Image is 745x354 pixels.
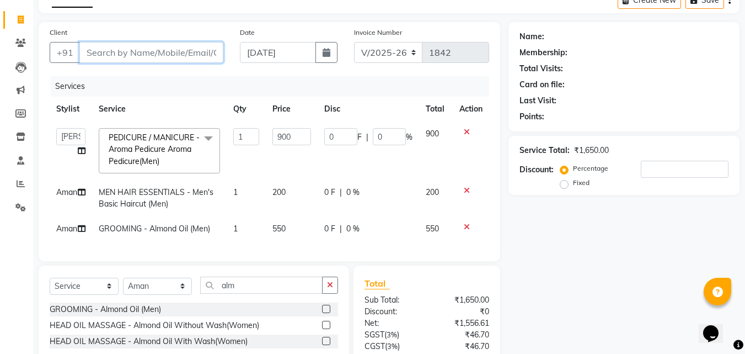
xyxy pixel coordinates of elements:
[200,277,323,294] input: Search or Scan
[406,131,412,143] span: %
[233,224,238,234] span: 1
[357,131,362,143] span: F
[272,187,286,197] span: 200
[51,76,497,97] div: Services
[346,187,360,198] span: 0 %
[519,63,563,75] div: Total Visits:
[50,336,248,347] div: HEAD OIL MASSAGE - Almond Oil With Wash(Women)
[56,187,77,197] span: Aman
[99,224,210,234] span: GROOMING - Almond Oil (Men)
[519,164,554,176] div: Discount:
[50,28,67,38] label: Client
[699,310,734,343] iframe: chat widget
[233,187,238,197] span: 1
[324,187,335,198] span: 0 F
[426,129,439,139] span: 900
[266,97,317,121] th: Price
[573,163,608,173] label: Percentage
[356,306,427,318] div: Discount:
[519,79,565,91] div: Card on file:
[240,28,255,38] label: Date
[426,187,439,197] span: 200
[427,306,497,318] div: ₹0
[426,224,439,234] span: 550
[365,330,384,340] span: SGST
[427,318,497,329] div: ₹1,556.61
[227,97,266,121] th: Qty
[99,187,213,209] span: MEN HAIR ESSENTIALS - Men's Basic Haircut (Men)
[356,341,427,352] div: ( )
[354,28,402,38] label: Invoice Number
[573,178,589,188] label: Fixed
[419,97,453,121] th: Total
[427,341,497,352] div: ₹46.70
[427,294,497,306] div: ₹1,650.00
[519,47,567,59] div: Membership:
[346,223,360,235] span: 0 %
[324,223,335,235] span: 0 F
[50,320,259,331] div: HEAD OIL MASSAGE - Almond Oil Without Wash(Women)
[519,145,570,156] div: Service Total:
[159,156,164,166] a: x
[365,278,390,289] span: Total
[356,318,427,329] div: Net:
[519,95,556,107] div: Last Visit:
[50,42,81,63] button: +91
[366,131,368,143] span: |
[365,341,385,351] span: CGST
[92,97,227,121] th: Service
[109,133,200,166] span: PEDICURE / MANICURE - Aroma Pedicure Aroma Pedicure(Men)
[79,42,223,63] input: Search by Name/Mobile/Email/Code
[453,97,489,121] th: Action
[272,224,286,234] span: 550
[356,294,427,306] div: Sub Total:
[519,111,544,123] div: Points:
[56,224,77,234] span: Aman
[519,31,544,43] div: Name:
[50,97,92,121] th: Stylist
[427,329,497,341] div: ₹46.70
[574,145,609,156] div: ₹1,650.00
[356,329,427,341] div: ( )
[387,342,398,351] span: 3%
[340,223,342,235] span: |
[340,187,342,198] span: |
[387,330,397,339] span: 3%
[50,304,161,315] div: GROOMING - Almond Oil (Men)
[318,97,419,121] th: Disc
